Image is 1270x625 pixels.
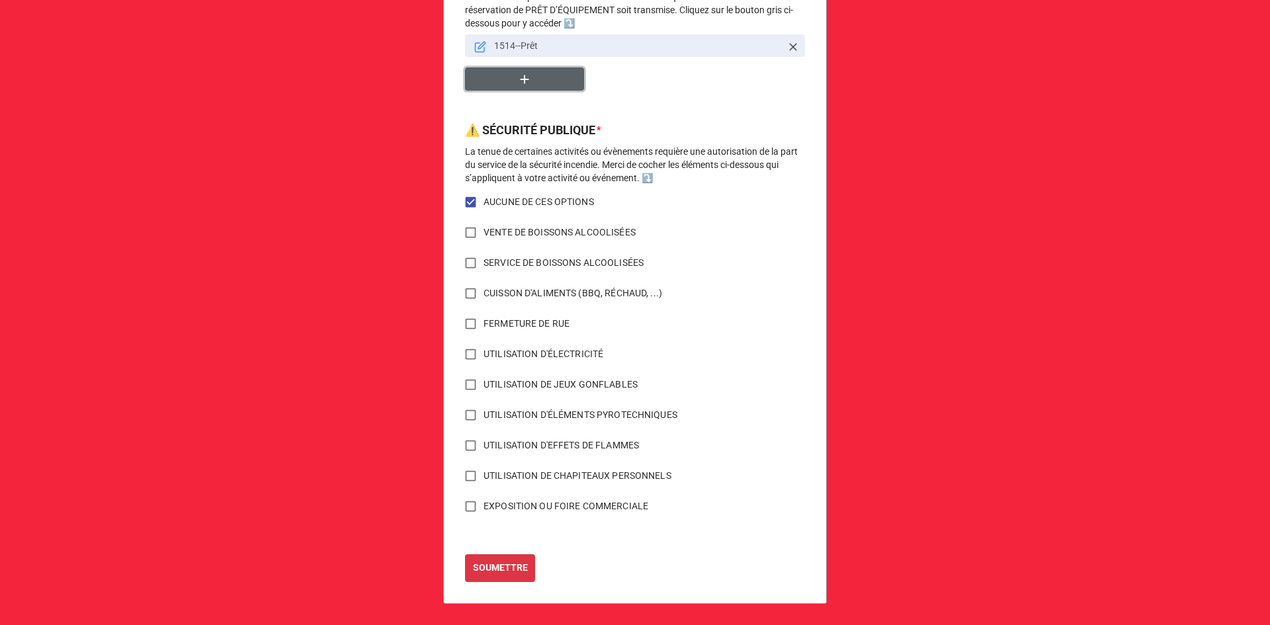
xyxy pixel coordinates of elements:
[484,347,603,361] span: UTILISATION D'ÉLECTRICITÉ
[484,195,594,209] span: AUCUNE DE CES OPTIONS
[473,561,528,575] b: SOUMETTRE
[465,121,595,140] label: ⚠️ SÉCURITÉ PUBLIQUE
[484,469,671,483] span: UTILISATION DE CHAPITEAUX PERSONNELS
[484,378,638,392] span: UTILISATION DE JEUX GONFLABLES
[484,408,677,422] span: UTILISATION D'ÉLÉMENTS PYROTECHNIQUES
[484,317,570,331] span: FERMETURE DE RUE
[494,39,781,52] p: 1514--Prêt
[465,554,535,582] button: SOUMETTRE
[484,286,662,300] span: CUISSON D'ALIMENTS (BBQ, RÉCHAUD, ...)
[484,256,644,270] span: SERVICE DE BOISSONS ALCOOLISÉES
[484,226,636,239] span: VENTE DE BOISSONS ALCOOLISÉES
[484,438,639,452] span: UTILISATION D'EFFETS DE FLAMMES
[484,499,648,513] span: EXPOSITION OU FOIRE COMMERCIALE
[465,145,805,185] p: La tenue de certaines activités ou évènements requière une autorisation de la part du service de ...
